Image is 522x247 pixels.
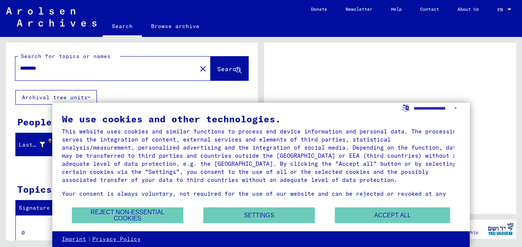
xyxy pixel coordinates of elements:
[198,64,208,73] mat-icon: close
[142,17,209,35] a: Browse archive
[335,207,450,223] button: Accept all
[17,182,52,196] div: Topics
[62,114,460,123] div: We use cookies and other technologies.
[92,235,141,243] a: Privacy Policy
[72,207,183,223] button: Reject non-essential cookies
[203,207,315,223] button: Settings
[17,115,52,129] div: People
[19,139,55,151] div: Last Name
[6,7,96,27] img: Arolsen_neg.svg
[62,127,460,184] div: This website uses cookies and similar functions to process end device information and personal da...
[19,202,70,214] div: Signature
[211,57,248,80] button: Search
[15,90,97,105] button: Archival tree units
[195,61,211,76] button: Clear
[16,134,53,155] mat-header-cell: Last Name
[497,7,506,12] span: EN
[19,141,45,149] div: Last Name
[21,53,111,60] mat-label: Search for topics or names
[486,219,515,239] img: yv_logo.png
[19,204,63,212] div: Signature
[103,17,142,37] a: Search
[62,235,86,243] a: Imprint
[217,65,240,73] span: Search
[62,190,460,214] div: Your consent is always voluntary, not required for the use of our website and can be rejected or ...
